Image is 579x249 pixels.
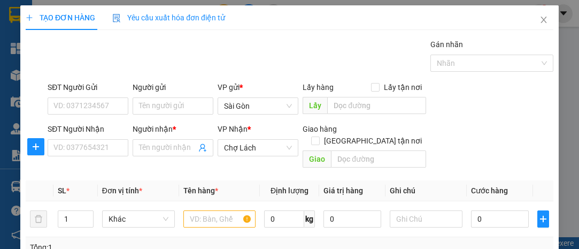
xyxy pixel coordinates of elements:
[539,16,548,24] span: close
[224,140,292,156] span: Chợ Lách
[30,210,47,228] button: delete
[27,138,44,155] button: plus
[112,13,225,22] span: Yêu cầu xuất hóa đơn điện tử
[271,186,308,195] span: Định lượng
[327,97,426,114] input: Dọc đường
[430,40,463,49] label: Gán nhãn
[304,210,315,228] span: kg
[390,210,462,228] input: Ghi Chú
[331,150,426,168] input: Dọc đường
[26,13,95,22] span: TẠO ĐƠN HÀNG
[224,98,292,114] span: Sài Gòn
[529,5,559,35] button: Close
[112,14,121,22] img: icon
[133,81,213,93] div: Người gửi
[102,186,142,195] span: Đơn vị tính
[303,97,327,114] span: Lấy
[183,186,218,195] span: Tên hàng
[48,123,128,135] div: SĐT Người Nhận
[218,81,298,93] div: VP gửi
[323,210,381,228] input: 0
[303,150,331,168] span: Giao
[385,180,467,201] th: Ghi chú
[218,125,248,133] span: VP Nhận
[48,81,128,93] div: SĐT Người Gửi
[133,123,213,135] div: Người nhận
[323,186,363,195] span: Giá trị hàng
[303,83,334,92] span: Lấy hàng
[537,210,549,228] button: plus
[28,142,44,151] span: plus
[198,144,207,152] span: user-add
[471,186,508,195] span: Cước hàng
[538,215,549,223] span: plus
[183,210,256,228] input: VD: Bàn, Ghế
[109,211,168,227] span: Khác
[380,81,426,93] span: Lấy tận nơi
[320,135,426,147] span: [GEOGRAPHIC_DATA] tận nơi
[58,186,66,195] span: SL
[26,14,33,21] span: plus
[303,125,337,133] span: Giao hàng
